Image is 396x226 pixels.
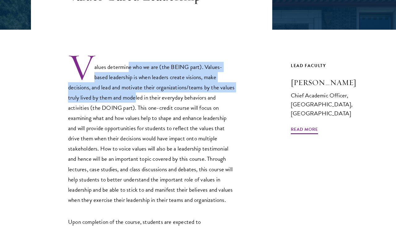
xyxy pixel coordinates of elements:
[68,62,235,204] span: Values determine who we are (the BEING part). Values-based leadership is when leaders create visi...
[291,91,365,118] div: Chief Academic Officer, [GEOGRAPHIC_DATA], [GEOGRAPHIC_DATA]
[291,62,365,70] div: Lead Faculty
[291,77,365,88] h3: [PERSON_NAME]
[291,62,365,130] a: Lead Faculty [PERSON_NAME] Chief Academic Officer, [GEOGRAPHIC_DATA], [GEOGRAPHIC_DATA] Read More
[291,126,318,135] span: Read More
